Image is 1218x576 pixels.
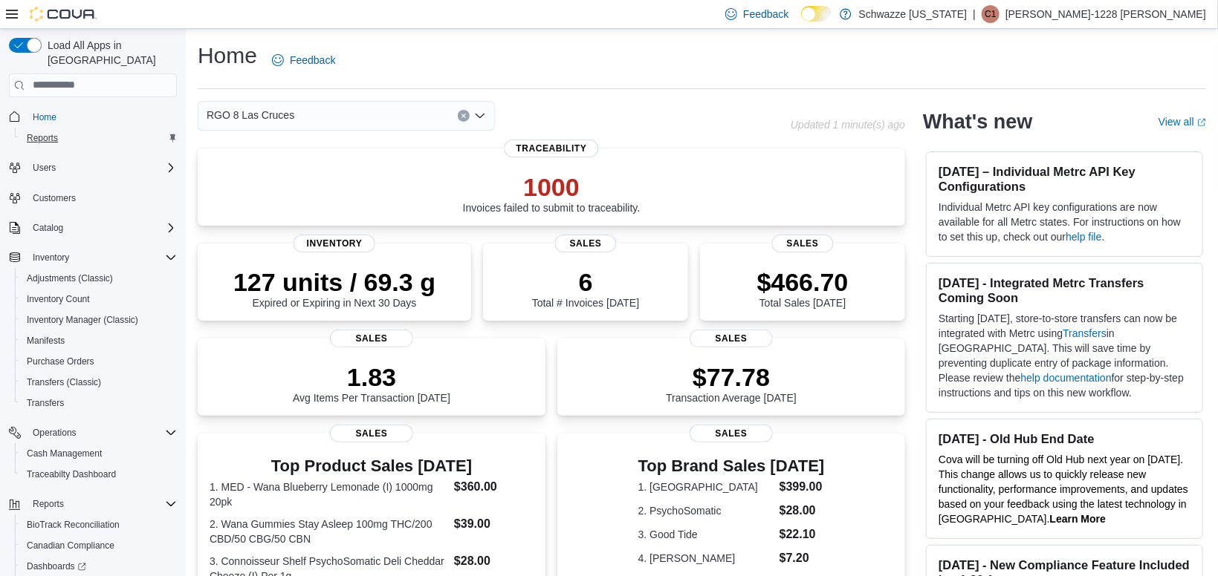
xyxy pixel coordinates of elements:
button: BioTrack Reconciliation [15,514,183,535]
span: Operations [27,424,177,442]
dd: $28.00 [454,552,534,570]
span: Customers [33,192,76,204]
p: $77.78 [666,362,797,392]
p: 1000 [463,172,641,202]
span: Cash Management [27,448,102,459]
span: Inventory Manager (Classic) [21,311,177,329]
h3: Top Brand Sales [DATE] [638,457,825,475]
img: Cova [30,7,97,22]
h3: [DATE] - Integrated Metrc Transfers Coming Soon [939,275,1191,305]
span: Adjustments (Classic) [21,269,177,287]
span: Inventory [294,235,375,252]
button: Users [3,157,183,178]
dd: $360.00 [454,478,534,496]
span: Purchase Orders [21,353,177,370]
span: Reports [27,495,177,513]
span: Cova will be turning off Old Hub next year on [DATE]. This change allows us to quickly release ne... [939,454,1188,525]
p: 127 units / 69.3 g [233,267,435,297]
p: 6 [532,267,639,297]
dt: 2. PsychoSomatic [638,503,774,518]
span: Inventory Count [27,293,90,305]
a: Transfers (Classic) [21,373,107,391]
a: Traceabilty Dashboard [21,465,122,483]
span: Transfers (Classic) [21,373,177,391]
div: Total # Invoices [DATE] [532,267,639,309]
span: Sales [690,330,773,347]
span: BioTrack Reconciliation [21,516,177,534]
span: Customers [27,189,177,207]
a: Customers [27,189,82,207]
span: Catalog [27,219,177,237]
p: [PERSON_NAME]-1228 [PERSON_NAME] [1005,5,1206,23]
button: Catalog [3,217,183,238]
span: Inventory [33,252,69,264]
p: $466.70 [757,267,849,297]
button: Catalog [27,219,69,237]
span: Home [33,111,56,123]
span: Load All Apps in [GEOGRAPHIC_DATA] [42,38,177,68]
span: Sales [330,425,413,442]
span: Operations [33,427,77,439]
button: Operations [27,424,82,442]
span: Dashboards [21,557,177,575]
span: Users [33,162,56,174]
dt: 1. [GEOGRAPHIC_DATA] [638,480,774,494]
a: Purchase Orders [21,353,100,370]
h1: Home [198,41,257,71]
dt: 3. Good Tide [638,527,774,542]
a: Adjustments (Classic) [21,269,119,287]
span: Adjustments (Classic) [27,272,113,284]
a: Transfers [21,394,70,412]
p: Updated 1 minute(s) ago [791,119,905,131]
span: Cash Management [21,445,177,462]
a: Cash Management [21,445,108,462]
dd: $22.10 [780,526,825,543]
span: Sales [772,235,834,252]
h3: [DATE] - Old Hub End Date [939,431,1191,446]
span: Inventory Count [21,290,177,308]
button: Transfers [15,393,183,413]
div: Total Sales [DATE] [757,267,849,309]
span: Manifests [21,332,177,350]
h2: What's new [923,110,1032,134]
button: Reports [3,494,183,514]
dt: 4. [PERSON_NAME] [638,551,774,566]
button: Manifests [15,330,183,351]
span: Reports [27,132,58,144]
button: Reports [15,128,183,148]
a: Reports [21,129,64,147]
a: Home [27,108,62,126]
dt: 2. Wana Gummies Stay Asleep 100mg THC/200 CBD/50 CBG/50 CBN [210,517,448,546]
span: Sales [330,330,413,347]
span: Sales [690,425,773,442]
button: Inventory Manager (Classic) [15,310,183,330]
p: 1.83 [293,362,450,392]
span: RGO 8 Las Cruces [207,106,294,124]
span: Inventory [27,249,177,266]
span: Manifests [27,335,65,347]
span: Reports [33,498,64,510]
span: Transfers [27,397,64,409]
div: Expired or Expiring in Next 30 Days [233,267,435,309]
button: Reports [27,495,70,513]
h3: [DATE] – Individual Metrc API Key Configurations [939,164,1191,194]
a: Inventory Count [21,290,96,308]
button: Clear input [458,110,470,122]
a: Feedback [266,45,341,75]
button: Operations [3,422,183,443]
a: Inventory Manager (Classic) [21,311,144,329]
div: Invoices failed to submit to traceability. [463,172,641,214]
span: Traceability [505,140,599,157]
button: Traceabilty Dashboard [15,464,183,485]
span: Transfers [21,394,177,412]
a: Learn More [1050,513,1106,525]
button: Adjustments (Classic) [15,268,183,289]
button: Users [27,159,62,177]
svg: External link [1197,118,1206,127]
dd: $7.20 [780,549,825,567]
p: Individual Metrc API key configurations are now available for all Metrc states. For instructions ... [939,200,1191,244]
div: Transaction Average [DATE] [666,362,797,404]
span: BioTrack Reconciliation [27,519,120,531]
span: Canadian Compliance [27,540,114,552]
